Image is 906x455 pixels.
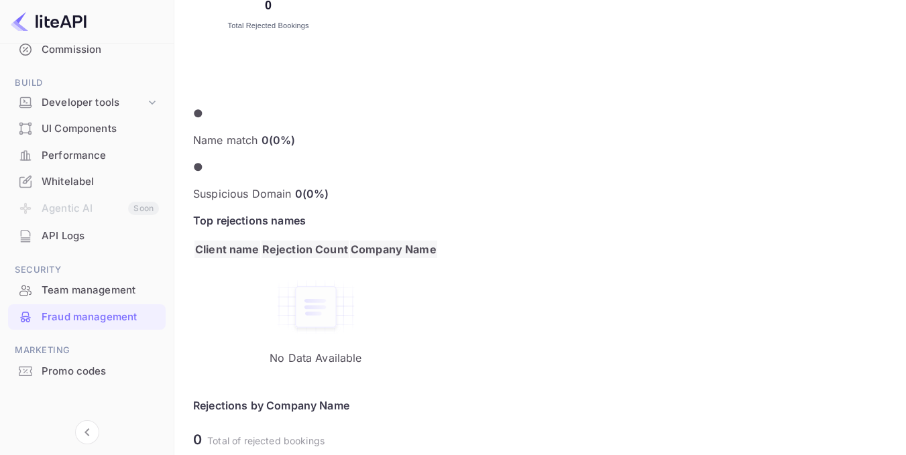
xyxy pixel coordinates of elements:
[42,174,159,190] div: Whitelabel
[42,229,159,244] div: API Logs
[193,132,887,148] p: Name match
[194,241,260,258] th: Client name
[42,364,159,379] div: Promo codes
[193,186,887,202] p: Suspicious Domain
[8,277,166,304] div: Team management
[8,263,166,277] span: Security
[8,343,166,358] span: Marketing
[193,430,202,450] div: 0
[8,359,166,383] a: Promo codes
[8,37,166,62] a: Commission
[8,223,166,249] div: API Logs
[8,359,166,385] div: Promo codes
[276,279,356,335] img: empty-state-table.svg
[193,159,887,175] p: ●
[193,212,431,229] div: Top rejections names
[8,143,166,168] a: Performance
[193,397,431,413] div: Rejections by Company Name
[8,223,166,248] a: API Logs
[42,283,159,298] div: Team management
[42,148,159,164] div: Performance
[8,76,166,90] span: Build
[8,169,166,195] div: Whitelabel
[8,116,166,142] div: UI Components
[8,37,166,63] div: Commission
[8,143,166,169] div: Performance
[42,310,159,325] div: Fraud management
[262,133,296,147] span: 0 ( 0 %)
[270,350,362,366] p: No Data Available
[193,105,887,121] p: ●
[262,241,349,258] th: Rejection Count
[8,304,166,329] a: Fraud management
[295,187,329,200] span: 0 ( 0 %)
[350,241,437,258] th: Company Name
[42,121,159,137] div: UI Components
[11,11,87,32] img: LiteAPI logo
[207,434,325,448] div: Total of rejected bookings
[42,95,146,111] div: Developer tools
[8,169,166,194] a: Whitelabel
[8,116,166,141] a: UI Components
[75,420,99,444] button: Collapse navigation
[8,277,166,302] a: Team management
[8,304,166,330] div: Fraud management
[193,239,439,397] table: a dense table
[42,42,159,58] div: Commission
[8,91,166,115] div: Developer tools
